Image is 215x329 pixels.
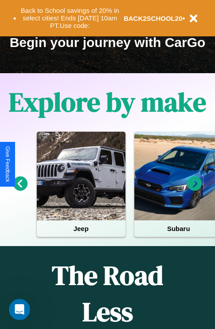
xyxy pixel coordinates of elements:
h1: Explore by make [9,84,206,120]
iframe: Intercom live chat [9,299,30,320]
h4: Jeep [37,220,125,237]
button: Back to School savings of 20% in select cities! Ends [DATE] 10am PT.Use code: [16,4,124,32]
b: BACK2SCHOOL20 [124,15,183,22]
div: Give Feedback [4,146,11,182]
